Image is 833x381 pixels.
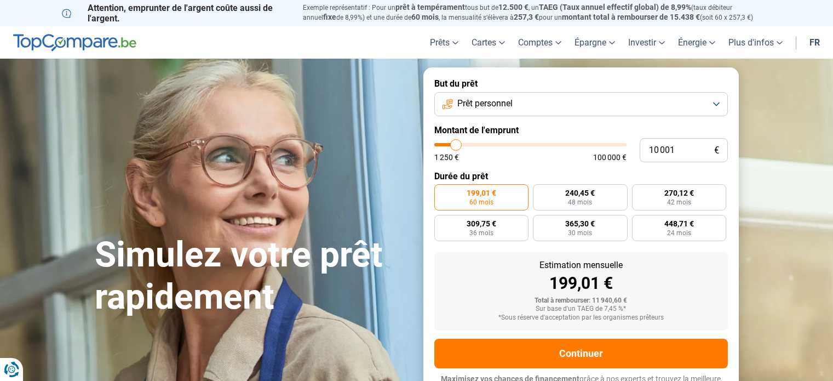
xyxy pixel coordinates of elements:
[434,339,728,368] button: Continuer
[803,26,826,59] a: fr
[434,171,728,181] label: Durée du prêt
[565,189,595,197] span: 240,45 €
[62,3,290,24] p: Attention, emprunter de l'argent coûte aussi de l'argent.
[457,98,513,110] span: Prêt personnel
[423,26,465,59] a: Prêts
[434,78,728,89] label: But du prêt
[562,13,700,21] span: montant total à rembourser de 15.438 €
[434,153,459,161] span: 1 250 €
[664,220,694,228] span: 448,71 €
[434,125,728,135] label: Montant de l'emprunt
[671,26,722,59] a: Énergie
[593,153,627,161] span: 100 000 €
[565,220,595,228] span: 365,30 €
[411,13,439,21] span: 60 mois
[469,230,493,236] span: 36 mois
[434,92,728,116] button: Prêt personnel
[443,261,719,270] div: Estimation mensuelle
[465,26,512,59] a: Cartes
[667,230,691,236] span: 24 mois
[443,275,719,292] div: 199,01 €
[539,3,691,12] span: TAEG (Taux annuel effectif global) de 8,99%
[498,3,528,12] span: 12.500 €
[667,199,691,206] span: 42 mois
[622,26,671,59] a: Investir
[664,189,694,197] span: 270,12 €
[714,146,719,155] span: €
[443,305,719,313] div: Sur base d'un TAEG de 7,45 %*
[512,26,568,59] a: Comptes
[568,230,592,236] span: 30 mois
[443,297,719,305] div: Total à rembourser: 11 940,60 €
[467,220,496,228] span: 309,75 €
[568,26,622,59] a: Épargne
[323,13,336,21] span: fixe
[467,189,496,197] span: 199,01 €
[303,3,772,22] p: Exemple représentatif : Pour un tous but de , un (taux débiteur annuel de 8,99%) et une durée de ...
[568,199,592,206] span: 48 mois
[514,13,539,21] span: 257,3 €
[722,26,789,59] a: Plus d'infos
[395,3,465,12] span: prêt à tempérament
[13,34,136,52] img: TopCompare
[469,199,493,206] span: 60 mois
[95,234,410,319] h1: Simulez votre prêt rapidement
[443,314,719,322] div: *Sous réserve d'acceptation par les organismes prêteurs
